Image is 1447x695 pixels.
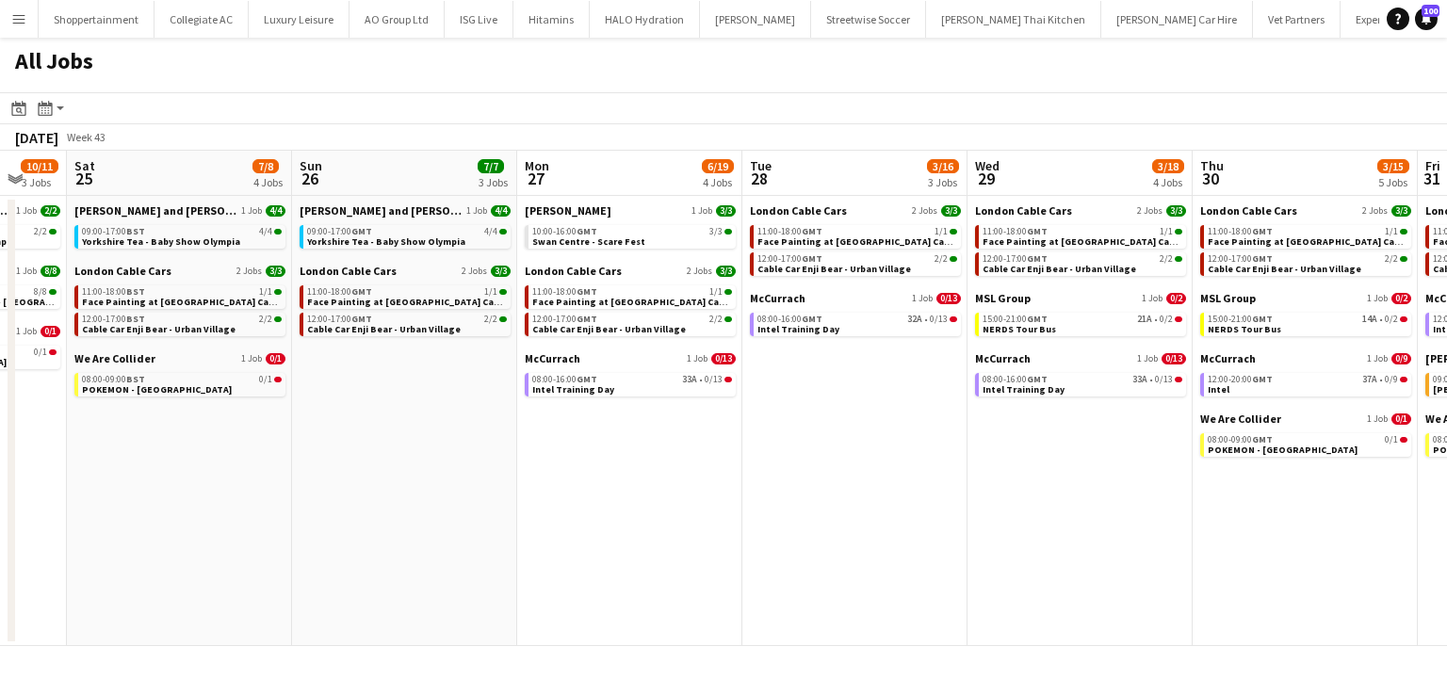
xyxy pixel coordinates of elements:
button: Vet Partners [1253,1,1341,38]
span: 100 [1422,5,1439,17]
button: Luxury Leisure [249,1,350,38]
button: HALO Hydration [590,1,700,38]
button: [PERSON_NAME] Car Hire [1101,1,1253,38]
button: Streetwise Soccer [811,1,926,38]
button: Hitamins [513,1,590,38]
a: 100 [1415,8,1438,30]
button: ISG Live [445,1,513,38]
button: Shoppertainment [39,1,154,38]
button: AO Group Ltd [350,1,445,38]
span: Week 43 [62,130,109,144]
button: [PERSON_NAME] [700,1,811,38]
button: Collegiate AC [154,1,249,38]
div: [DATE] [15,128,58,147]
button: [PERSON_NAME] Thai Kitchen [926,1,1101,38]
